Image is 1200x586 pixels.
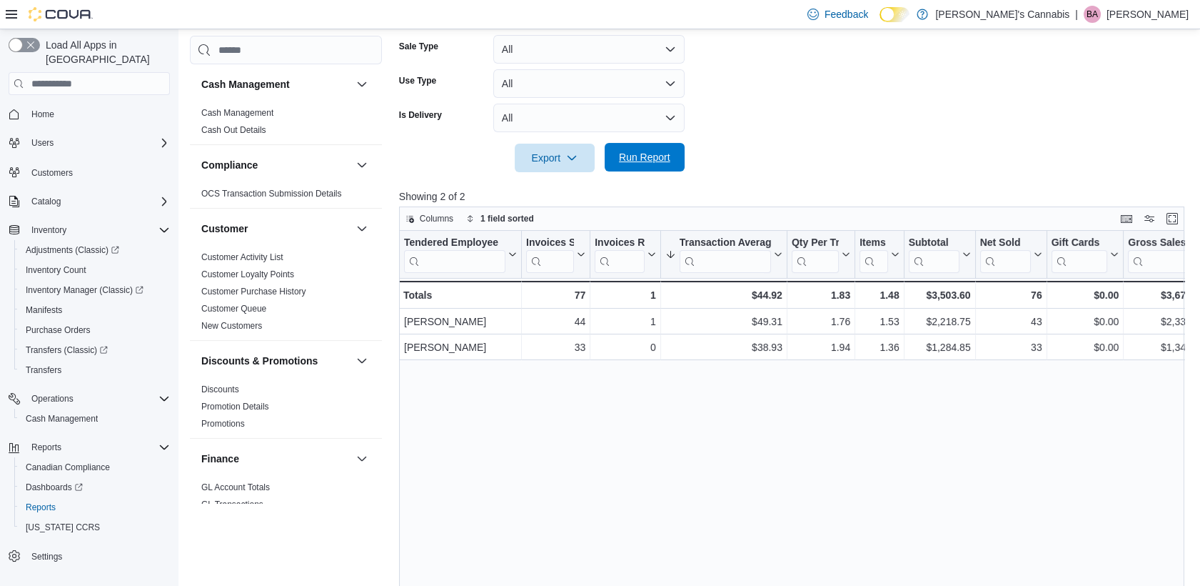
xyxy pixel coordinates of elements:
div: $1,284.85 [908,339,970,356]
a: Customer Purchase History [201,287,306,297]
div: [PERSON_NAME] [404,313,517,330]
button: [US_STATE] CCRS [14,517,176,537]
button: Inventory [3,220,176,240]
a: New Customers [201,321,262,331]
p: [PERSON_NAME] [1106,6,1189,23]
button: Reports [3,437,176,457]
button: All [493,35,685,64]
span: Inventory Manager (Classic) [20,282,170,299]
button: Reports [26,439,67,456]
a: [US_STATE] CCRS [20,519,106,536]
span: Run Report [619,150,670,164]
button: Finance [201,452,351,466]
div: Qty Per Transaction [792,237,839,273]
button: Operations [26,390,79,407]
a: Manifests [20,302,68,319]
div: $38.93 [665,339,782,356]
button: Inventory Count [14,260,176,280]
img: Cova [29,7,93,21]
span: Inventory [26,222,170,239]
h3: Cash Management [201,77,290,91]
span: Customer Loyalty Points [201,269,294,280]
span: Columns [420,213,453,224]
div: $2,218.75 [908,313,970,330]
div: Discounts & Promotions [190,381,382,438]
button: Invoices Ref [595,237,655,273]
a: Dashboards [14,477,176,497]
span: Users [31,137,54,149]
div: Subtotal [908,237,959,273]
div: 33 [979,339,1042,356]
div: Invoices Sold [526,237,574,273]
a: GL Account Totals [201,482,270,492]
a: Customers [26,164,79,182]
div: 1.48 [859,287,899,304]
div: 43 [979,313,1042,330]
span: GL Account Totals [201,482,270,493]
span: Operations [31,393,74,404]
a: Purchase Orders [20,322,96,339]
button: Cash Management [14,409,176,429]
button: Settings [3,546,176,567]
button: Columns [400,210,459,227]
div: Compliance [190,185,382,208]
span: Manifests [20,302,170,319]
button: Manifests [14,300,176,320]
button: Tendered Employee [404,237,517,273]
div: 1.36 [859,339,899,356]
p: [PERSON_NAME]'s Cannabis [935,6,1069,23]
button: Purchase Orders [14,320,176,340]
button: Catalog [3,192,176,212]
span: Transfers [26,364,61,376]
span: Cash Out Details [201,124,266,136]
div: Cash Management [190,104,382,144]
div: $0.00 [1051,287,1119,304]
button: Cash Management [353,76,370,93]
span: Purchase Orders [20,322,170,339]
label: Is Delivery [399,109,442,121]
div: $49.31 [665,313,782,330]
div: Transaction Average [679,237,770,273]
span: Promotion Details [201,401,269,412]
div: Net Sold [979,237,1030,273]
span: Export [523,144,586,172]
button: Compliance [353,157,370,174]
div: 76 [979,287,1042,304]
button: 1 field sorted [460,210,540,227]
button: All [493,104,685,132]
span: Feedback [825,7,868,21]
span: Transfers (Classic) [26,344,108,356]
button: Enter fullscreen [1164,210,1181,227]
div: Subtotal [908,237,959,250]
div: $3,503.60 [908,287,970,304]
div: Gross Sales [1128,237,1194,250]
span: Customer Activity List [201,252,283,263]
span: Cash Management [26,413,98,424]
a: Dashboards [20,479,89,496]
div: Customer [190,249,382,340]
a: Cash Management [201,108,273,118]
a: Home [26,106,60,123]
button: Reports [14,497,176,517]
div: 1 [595,313,655,330]
span: Promotions [201,418,245,429]
div: 33 [526,339,585,356]
button: Canadian Compliance [14,457,176,477]
button: Discounts & Promotions [201,354,351,368]
button: Inventory [26,222,72,239]
button: Invoices Sold [526,237,585,273]
div: 1.76 [792,313,850,330]
a: Transfers [20,362,67,379]
a: Canadian Compliance [20,459,116,476]
a: Inventory Manager (Classic) [14,280,176,300]
div: Items Per Transaction [859,237,888,250]
div: Gross Sales [1128,237,1194,273]
input: Dark Mode [879,7,909,22]
div: [PERSON_NAME] [404,339,517,356]
a: Promotions [201,419,245,429]
button: Catalog [26,193,66,210]
a: Customer Queue [201,304,266,314]
a: OCS Transaction Submission Details [201,189,342,199]
span: Reports [20,499,170,516]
